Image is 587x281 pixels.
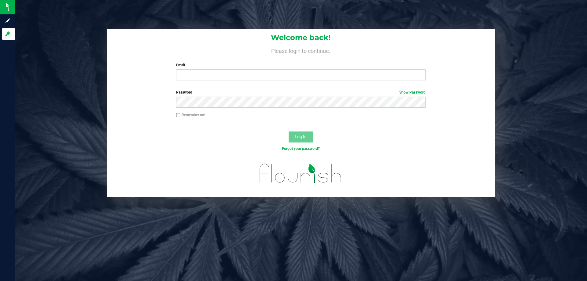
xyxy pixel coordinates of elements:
[176,62,425,68] label: Email
[282,146,320,151] a: Forgot your password?
[252,158,349,189] img: flourish_logo.svg
[176,112,205,118] label: Remember me
[289,131,313,142] button: Log In
[107,46,495,54] h4: Please login to continue.
[5,31,11,37] inline-svg: Log in
[176,113,180,117] input: Remember me
[399,90,426,94] a: Show Password
[176,90,192,94] span: Password
[5,18,11,24] inline-svg: Sign up
[295,134,307,139] span: Log In
[107,34,495,42] h1: Welcome back!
